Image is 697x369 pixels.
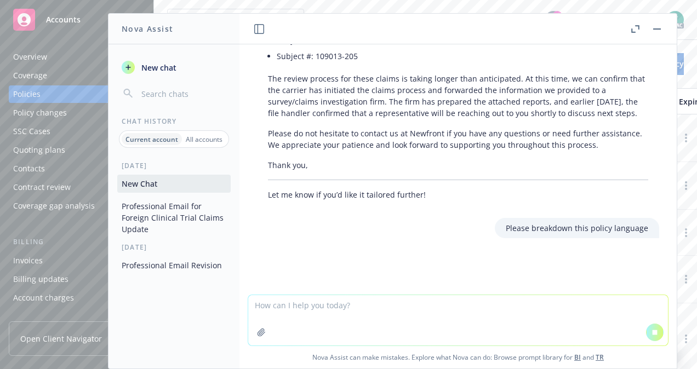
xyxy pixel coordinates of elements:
[9,48,145,66] a: Overview
[268,159,648,171] p: Thank you,
[117,57,231,77] button: New chat
[506,222,648,234] p: Please breakdown this policy language
[108,161,239,170] div: [DATE]
[117,175,231,193] button: New Chat
[13,308,77,325] div: Installment plans
[679,273,693,286] a: more
[117,197,231,238] button: Professional Email for Foreign Clinical Trial Claims Update
[9,289,145,307] a: Account charges
[108,117,239,126] div: Chat History
[13,289,74,307] div: Account charges
[13,85,41,103] div: Policies
[9,178,145,196] a: Contract review
[13,104,67,122] div: Policy changes
[13,141,65,159] div: Quoting plans
[9,85,145,103] a: Policies
[9,67,145,84] a: Coverage
[13,252,43,269] div: Invoices
[13,197,95,215] div: Coverage gap analysis
[565,9,587,31] a: Stop snowing
[13,123,50,140] div: SSC Cases
[268,73,648,119] p: The review process for these claims is taking longer than anticipated. At this time, we can confi...
[596,353,604,362] a: TR
[244,346,672,368] span: Nova Assist can make mistakes. Explore what Nova can do: Browse prompt library for and
[9,4,145,35] a: Accounts
[13,160,45,177] div: Contacts
[108,243,239,252] div: [DATE]
[9,308,145,325] a: Installment plans
[125,135,178,144] p: Current account
[679,226,693,239] a: more
[117,256,231,274] button: Professional Email Revision
[591,9,613,31] a: Report a Bug
[666,11,684,28] img: photo
[9,123,145,140] a: SSC Cases
[167,9,304,31] button: JobTrain, Inc.
[13,270,68,288] div: Billing updates
[9,270,145,288] a: Billing updates
[552,11,562,21] div: 99+
[9,141,145,159] a: Quoting plans
[13,178,71,196] div: Contract review
[13,48,47,66] div: Overview
[277,48,648,64] li: Subject #: 109013-205
[679,131,693,145] a: more
[139,62,176,73] span: New chat
[616,9,638,31] a: Search
[9,104,145,122] a: Policy changes
[20,333,102,344] span: Open Client Navigator
[574,353,581,362] a: BI
[9,252,145,269] a: Invoices
[46,15,81,24] span: Accounts
[679,179,693,192] a: more
[679,332,693,345] a: more
[186,135,222,144] p: All accounts
[641,9,663,31] a: Switch app
[122,23,173,34] h1: Nova Assist
[9,197,145,215] a: Coverage gap analysis
[268,189,648,200] p: Let me know if you’d like it tailored further!
[139,86,226,101] input: Search chats
[9,237,145,247] div: Billing
[9,160,145,177] a: Contacts
[13,67,47,84] div: Coverage
[268,128,648,151] p: Please do not hesitate to contact us at Newfront if you have any questions or need further assist...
